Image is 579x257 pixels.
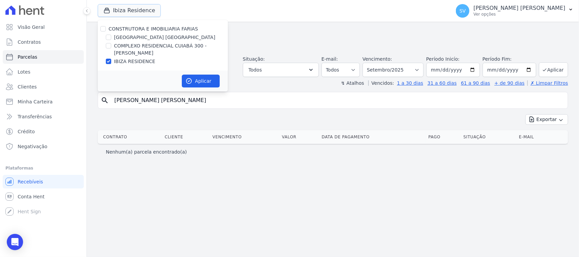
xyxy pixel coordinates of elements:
div: Plataformas [5,164,81,172]
span: Clientes [18,83,37,90]
label: Vencimento: [363,56,392,62]
span: Negativação [18,143,47,150]
label: Vencidos: [368,80,394,86]
th: E-mail [516,130,557,144]
label: Período Fim: [483,56,536,63]
th: Valor [279,130,319,144]
span: Todos [249,66,262,74]
span: Conta Hent [18,193,44,200]
a: Lotes [3,65,84,79]
th: Situação [461,130,516,144]
span: Recebíveis [18,178,43,185]
span: Contratos [18,39,41,45]
button: Aplicar [182,75,220,87]
span: Lotes [18,68,31,75]
span: Minha Carteira [18,98,53,105]
a: Contratos [3,35,84,49]
a: 31 a 60 dias [427,80,457,86]
a: + de 90 dias [495,80,525,86]
button: Ibiza Residence [98,4,161,17]
span: Visão Geral [18,24,45,31]
th: Contrato [98,130,162,144]
span: Crédito [18,128,35,135]
label: IBIZA RESIDENCE [114,58,155,65]
button: Aplicar [539,62,568,77]
span: Transferências [18,113,52,120]
th: Cliente [162,130,210,144]
p: [PERSON_NAME] [PERSON_NAME] [474,5,565,12]
th: Pago [426,130,461,144]
span: Parcelas [18,54,37,60]
a: Clientes [3,80,84,94]
a: Conta Hent [3,190,84,203]
label: E-mail: [322,56,338,62]
div: Open Intercom Messenger [7,234,23,250]
p: Ver opções [474,12,565,17]
th: Vencimento [210,130,279,144]
a: ✗ Limpar Filtros [527,80,568,86]
p: Nenhum(a) parcela encontrado(a) [106,149,187,155]
input: Buscar por nome do lote ou do cliente [110,94,565,107]
button: Exportar [525,114,568,125]
a: Transferências [3,110,84,123]
label: Situação: [243,56,265,62]
a: Visão Geral [3,20,84,34]
button: Todos [243,63,319,77]
a: Recebíveis [3,175,84,189]
h2: Parcelas [98,27,568,39]
i: search [101,96,109,104]
label: ↯ Atalhos [341,80,364,86]
th: Data de Pagamento [319,130,426,144]
a: Minha Carteira [3,95,84,108]
label: [GEOGRAPHIC_DATA] [GEOGRAPHIC_DATA] [114,34,215,41]
a: 1 a 30 dias [397,80,423,86]
label: Período Inicío: [426,56,460,62]
a: 61 a 90 dias [461,80,490,86]
a: Negativação [3,140,84,153]
label: COMPLEXO RESIDENCIAL CUIABÁ 300 - [PERSON_NAME] [114,42,228,57]
span: SV [460,8,466,13]
button: SV [PERSON_NAME] [PERSON_NAME] Ver opções [450,1,579,20]
a: Parcelas [3,50,84,64]
a: Crédito [3,125,84,138]
label: CONSTRUTORA E IMOBILIARIA FARIAS [109,26,198,32]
